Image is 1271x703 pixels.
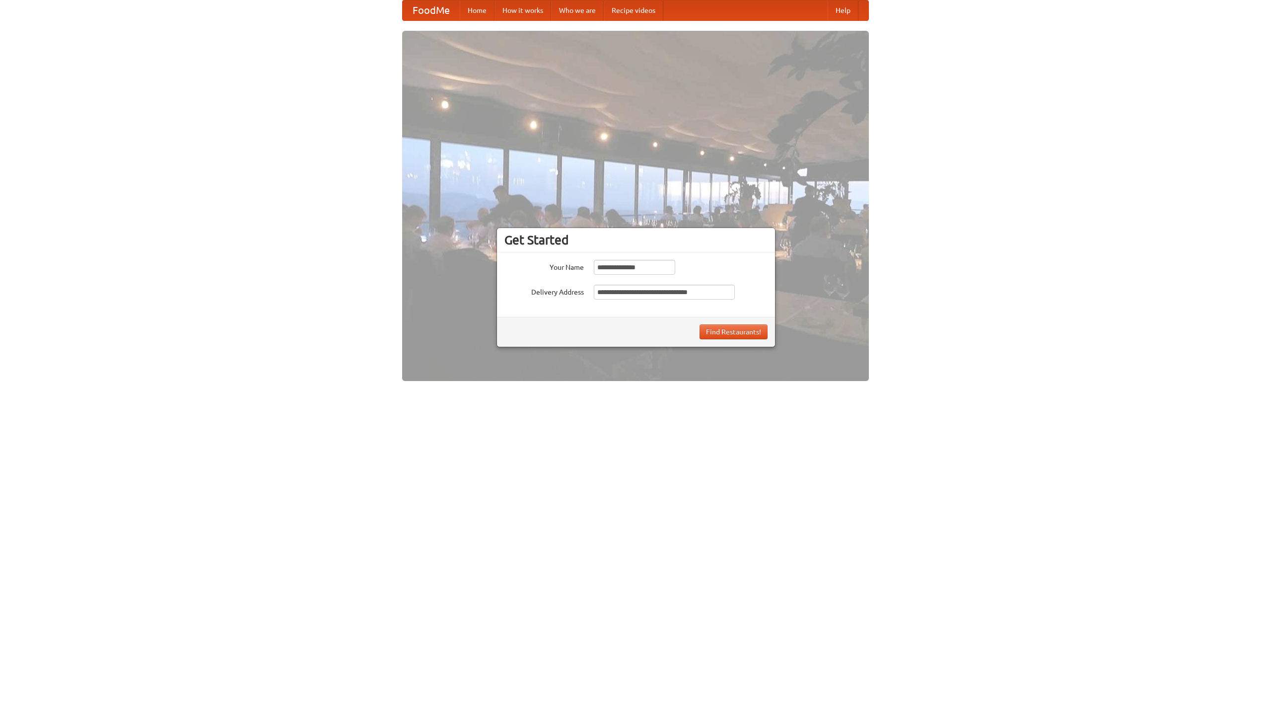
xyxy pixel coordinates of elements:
h3: Get Started [504,233,768,247]
button: Find Restaurants! [700,324,768,339]
a: Help [828,0,858,20]
label: Your Name [504,260,584,272]
a: FoodMe [403,0,460,20]
label: Delivery Address [504,285,584,297]
a: Home [460,0,494,20]
a: Recipe videos [604,0,663,20]
a: Who we are [551,0,604,20]
a: How it works [494,0,551,20]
